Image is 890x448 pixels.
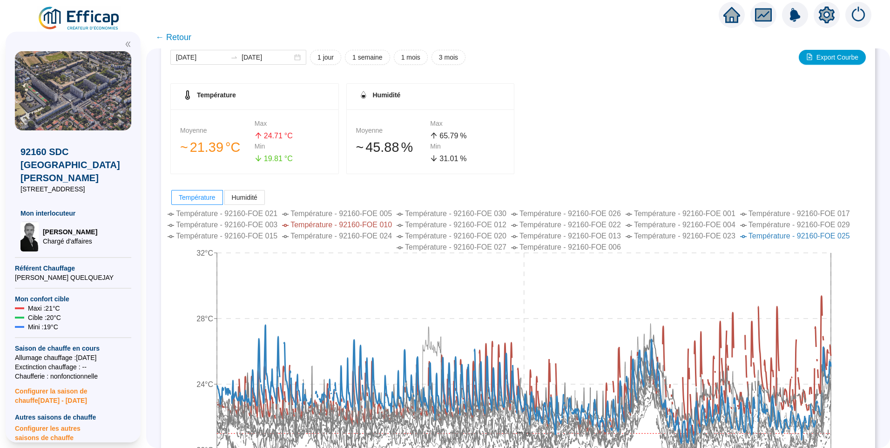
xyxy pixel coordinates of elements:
[460,153,466,164] span: %
[356,137,364,157] span: 󠁾~
[284,153,293,164] span: °C
[230,54,238,61] span: swap-right
[28,304,60,313] span: Maxi : 21 °C
[405,243,506,251] span: Température - 92160-FOE 027
[15,422,131,442] span: Configurer les autres saisons de chauffe
[28,313,61,322] span: Cible : 20 °C
[196,315,213,323] tspan: 28°C
[519,221,621,229] span: Température - 92160-FOE 022
[272,132,283,140] span: .71
[20,209,126,218] span: Mon interlocuteur
[225,137,240,157] span: °C
[15,264,131,273] span: Référent Chauffage
[748,232,850,240] span: Température - 92160-FOE 025
[345,50,390,65] button: 1 semaine
[405,221,506,229] span: Température - 92160-FOE 012
[15,294,131,304] span: Mon confort cible
[439,132,448,140] span: 65
[405,232,506,240] span: Température - 92160-FOE 020
[20,222,39,251] img: Chargé d'affaires
[755,7,772,23] span: fund
[15,353,131,362] span: Allumage chauffage : [DATE]
[401,137,413,157] span: %
[196,249,213,257] tspan: 32°C
[818,7,835,23] span: setting
[180,137,188,157] span: 󠁾~
[517,429,531,437] tspan: max
[176,221,277,229] span: Température - 92160-FOE 003
[310,50,341,65] button: 1 jour
[432,50,465,65] button: 3 mois
[634,221,735,229] span: Température - 92160-FOE 004
[15,362,131,372] span: Exctinction chauffage : --
[180,126,255,136] div: Moyenne
[401,53,420,62] span: 1 mois
[430,155,438,162] span: arrow-down
[37,6,121,32] img: efficap energie logo
[317,53,334,62] span: 1 jour
[373,91,401,99] span: Humidité
[439,53,458,62] span: 3 mois
[255,132,262,139] span: arrow-up
[290,210,392,217] span: Température - 92160-FOE 005
[748,221,850,229] span: Température - 92160-FOE 029
[284,130,293,142] span: °C
[255,155,262,162] span: arrow-down
[264,155,272,163] span: 19
[806,54,813,60] span: file-image
[20,184,126,194] span: [STREET_ADDRESS]
[519,232,621,240] span: Température - 92160-FOE 013
[845,2,871,28] img: alerts
[634,232,735,240] span: Température - 92160-FOE 023
[125,41,131,48] span: double-left
[179,194,216,201] span: Température
[272,155,283,163] span: .81
[430,132,438,139] span: arrow-up
[15,381,131,405] span: Configurer la saison de chauffe [DATE] - [DATE]
[205,140,223,155] span: .39
[255,142,329,151] div: Min
[43,237,97,246] span: Chargé d'affaires
[155,31,191,44] span: ← Retour
[816,53,858,62] span: Export Courbe
[748,210,850,217] span: Température - 92160-FOE 017
[356,126,431,136] div: Moyenne
[28,322,58,332] span: Mini : 19 °C
[15,372,131,381] span: Chaufferie : non fonctionnelle
[448,132,458,140] span: .79
[723,7,740,23] span: home
[519,210,621,217] span: Température - 92160-FOE 026
[15,413,131,422] span: Autres saisons de chauffe
[430,142,505,151] div: Min
[290,232,392,240] span: Température - 92160-FOE 024
[255,119,329,129] div: Max
[43,227,97,237] span: [PERSON_NAME]
[15,344,131,353] span: Saison de chauffe en cours
[242,53,292,62] input: Date de fin
[365,140,380,155] span: 45
[15,273,131,282] span: [PERSON_NAME] QUELQUEJAY
[634,210,735,217] span: Température - 92160-FOE 001
[190,140,205,155] span: 21
[290,221,392,229] span: Température - 92160-FOE 010
[197,91,236,99] span: Température
[394,50,428,65] button: 1 mois
[439,155,448,163] span: 31
[196,380,213,388] tspan: 24°C
[799,50,866,65] button: Export Courbe
[352,53,383,62] span: 1 semaine
[232,194,257,201] span: Humidité
[380,140,399,155] span: .88
[230,54,238,61] span: to
[460,130,466,142] span: %
[20,145,126,184] span: 92160 SDC [GEOGRAPHIC_DATA][PERSON_NAME]
[782,2,808,28] img: alerts
[176,53,227,62] input: Date de début
[264,132,272,140] span: 24
[448,155,458,163] span: .01
[519,243,621,251] span: Température - 92160-FOE 006
[405,210,506,217] span: Température - 92160-FOE 030
[430,119,505,129] div: Max
[176,232,277,240] span: Température - 92160-FOE 015
[176,210,277,217] span: Température - 92160-FOE 021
